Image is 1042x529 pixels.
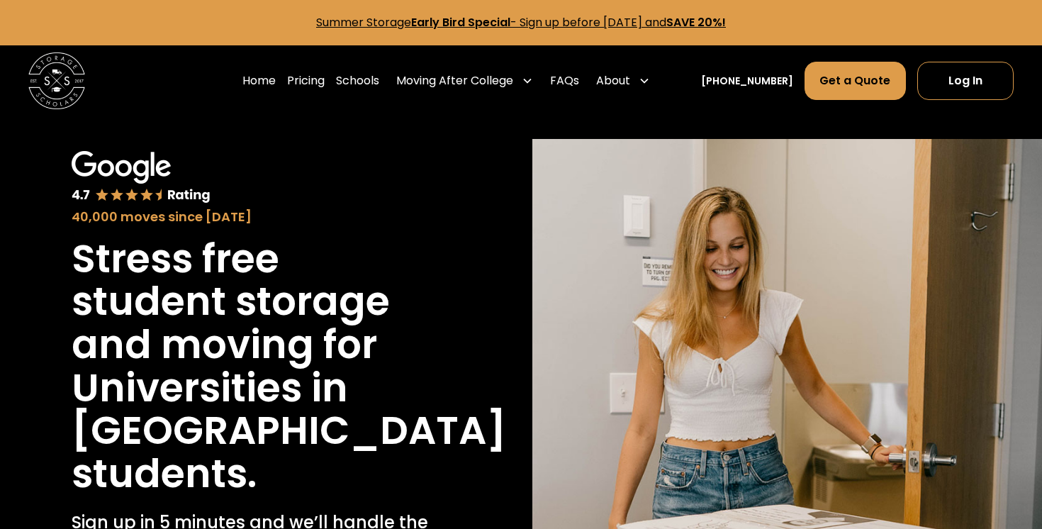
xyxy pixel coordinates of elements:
strong: SAVE 20%! [666,14,726,30]
a: Schools [336,61,379,101]
a: Get a Quote [805,62,905,100]
div: 40,000 moves since [DATE] [72,207,439,226]
div: Moving After College [396,72,513,89]
div: Moving After College [391,61,539,101]
div: About [596,72,630,89]
strong: Early Bird Special [411,14,510,30]
a: [PHONE_NUMBER] [701,74,793,89]
div: About [590,61,656,101]
h1: Universities in [GEOGRAPHIC_DATA] [72,367,506,452]
h1: Stress free student storage and moving for [72,238,439,367]
a: Home [242,61,276,101]
a: Log In [917,62,1014,100]
a: Summer StorageEarly Bird Special- Sign up before [DATE] andSAVE 20%! [316,14,726,30]
img: Google 4.7 star rating [72,151,211,204]
a: FAQs [550,61,579,101]
h1: students. [72,452,257,496]
a: Pricing [287,61,325,101]
img: Storage Scholars main logo [28,52,85,109]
